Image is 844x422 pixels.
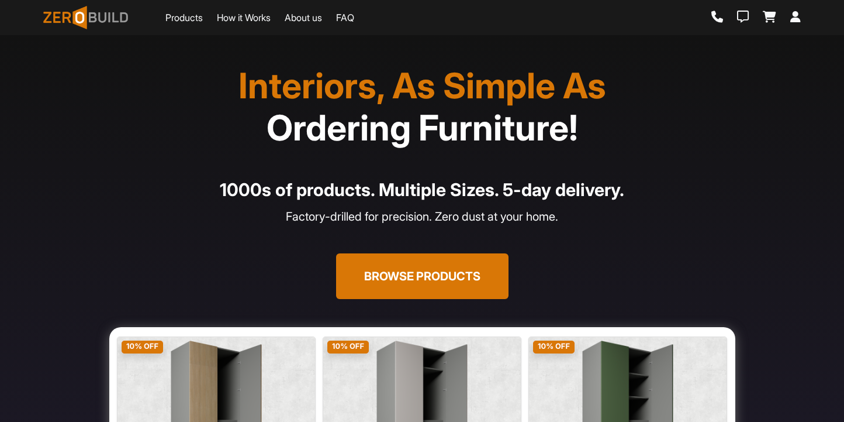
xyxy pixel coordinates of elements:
[50,208,794,225] p: Factory-drilled for precision. Zero dust at your home.
[50,177,794,203] h4: 1000s of products. Multiple Sizes. 5-day delivery.
[267,107,578,149] span: Ordering Furniture!
[50,64,794,149] h1: Interiors, As Simple As
[43,6,128,29] img: ZeroBuild logo
[336,253,509,299] button: Browse Products
[336,11,354,25] a: FAQ
[790,11,801,24] a: Login
[217,11,271,25] a: How it Works
[285,11,322,25] a: About us
[165,11,203,25] a: Products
